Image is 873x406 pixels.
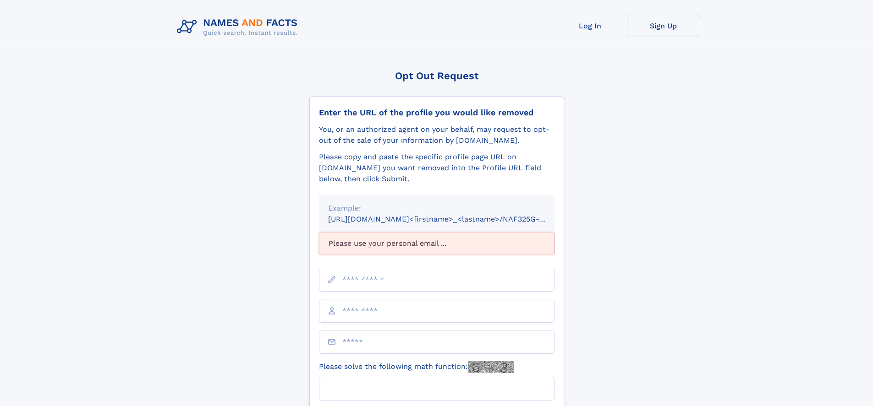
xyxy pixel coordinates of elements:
div: Example: [328,203,545,214]
div: Please copy and paste the specific profile page URL on [DOMAIN_NAME] you want removed into the Pr... [319,152,555,184]
img: Logo Names and Facts [173,15,305,39]
label: Please solve the following math function: [319,361,514,373]
div: Enter the URL of the profile you would like removed [319,108,555,118]
div: Opt Out Request [309,70,564,81]
div: Please use your personal email ... [319,232,555,255]
div: You, or an authorized agent on your behalf, may request to opt-out of the sale of your informatio... [319,124,555,146]
small: [URL][DOMAIN_NAME]<firstname>_<lastname>/NAF325G-xxxxxxxx [328,215,572,223]
a: Log In [554,15,627,37]
a: Sign Up [627,15,700,37]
